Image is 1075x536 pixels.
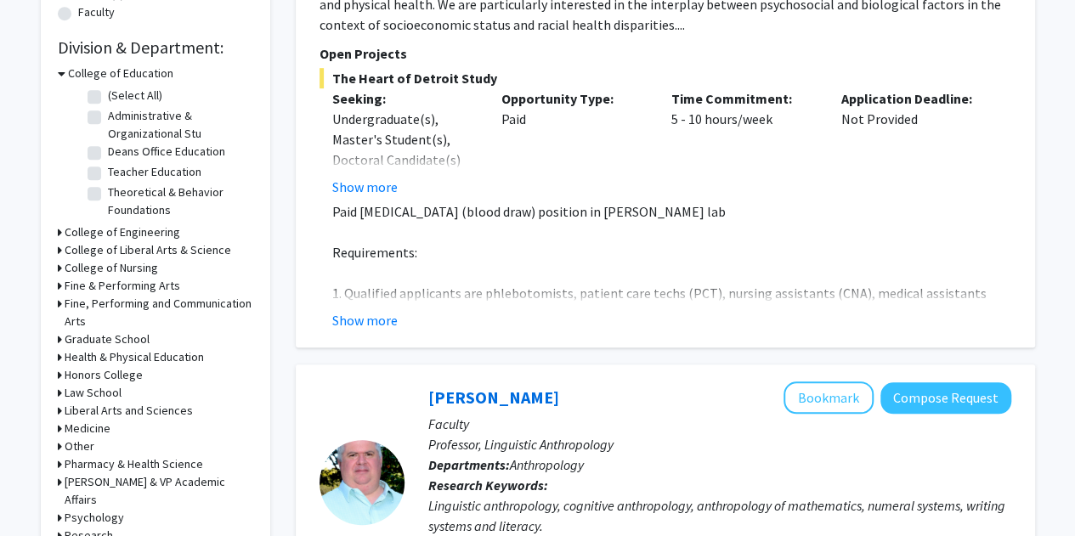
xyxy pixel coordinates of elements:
h3: Psychology [65,509,124,527]
h3: College of Engineering [65,223,180,241]
button: Add Stephen Chrisomalis to Bookmarks [784,381,874,414]
label: Faculty [78,3,115,21]
label: Theoretical & Behavior Foundations [108,183,249,219]
h3: Other [65,437,94,455]
b: Research Keywords: [428,477,548,494]
button: Compose Request to Stephen Chrisomalis [880,382,1011,414]
h3: College of Nursing [65,259,158,277]
div: Not Provided [829,88,999,197]
span: The Heart of Detroit Study [320,68,1011,88]
label: (Select All) [108,87,162,104]
div: 5 - 10 hours/week [659,88,829,197]
iframe: Chat [13,460,72,523]
h3: Fine, Performing and Communication Arts [65,295,253,330]
p: Faculty [428,414,1011,434]
h3: Liberal Arts and Sciences [65,402,193,420]
h3: Fine & Performing Arts [65,277,180,295]
label: Administrative & Organizational Stu [108,107,249,143]
div: Linguistic anthropology, cognitive anthropology, anthropology of mathematics, numeral systems, wr... [428,495,1011,536]
p: Application Deadline: [841,88,986,109]
a: [PERSON_NAME] [428,386,559,408]
h3: Law School [65,384,122,402]
h3: Honors College [65,366,143,384]
b: Departments: [428,456,510,473]
h2: Division & Department: [58,37,253,58]
p: Opportunity Type: [501,88,646,109]
h3: College of Education [68,65,173,82]
div: Undergraduate(s), Master's Student(s), Doctoral Candidate(s) (PhD, MD, DMD, PharmD, etc.) [332,109,477,211]
h3: Medicine [65,420,110,437]
h3: Pharmacy & Health Science [65,455,203,473]
p: Time Commitment: [671,88,816,109]
span: Paid [MEDICAL_DATA] (blood draw) position in [PERSON_NAME] lab [332,203,726,220]
div: Paid [489,88,659,197]
h3: College of Liberal Arts & Science [65,241,231,259]
p: Professor, Linguistic Anthropology [428,434,1011,454]
h3: [PERSON_NAME] & VP Academic Affairs [65,473,253,509]
label: Deans Office Education [108,143,225,161]
p: Open Projects [320,43,1011,64]
h3: Health & Physical Education [65,348,204,366]
span: Anthropology [510,456,584,473]
p: Seeking: [332,88,477,109]
h3: Graduate School [65,330,150,348]
label: Teacher Education [108,163,201,181]
span: Requirements: [332,244,417,261]
button: Show more [332,177,398,197]
button: Show more [332,310,398,330]
span: 1. Qualified applicants are phlebotomists, patient care techs (PCT), nursing assistants (CNA), me... [332,285,987,322]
